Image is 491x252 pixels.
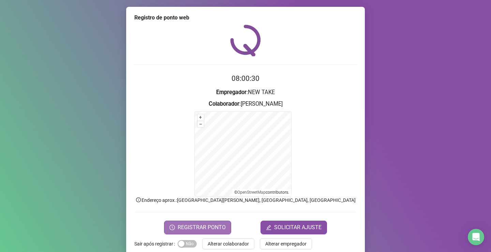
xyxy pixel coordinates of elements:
[135,197,142,203] span: info-circle
[202,238,254,249] button: Alterar colaborador
[197,114,204,121] button: +
[208,240,249,248] span: Alterar colaborador
[266,225,271,230] span: edit
[468,229,484,245] div: Open Intercom Messenger
[134,196,357,204] p: Endereço aprox. : [GEOGRAPHIC_DATA][PERSON_NAME], [GEOGRAPHIC_DATA], [GEOGRAPHIC_DATA]
[178,223,226,232] span: REGISTRAR PONTO
[134,238,178,249] label: Sair após registrar
[169,225,175,230] span: clock-circle
[237,190,266,195] a: OpenStreetMap
[234,190,289,195] li: © contributors.
[274,223,322,232] span: SOLICITAR AJUSTE
[134,14,357,22] div: Registro de ponto web
[197,121,204,128] button: –
[230,25,261,56] img: QRPoint
[134,88,357,97] h3: : NEW TAKE
[216,89,247,95] strong: Empregador
[232,74,259,83] time: 08:00:30
[209,101,239,107] strong: Colaborador
[265,240,307,248] span: Alterar empregador
[260,238,312,249] button: Alterar empregador
[134,100,357,108] h3: : [PERSON_NAME]
[164,221,231,234] button: REGISTRAR PONTO
[261,221,327,234] button: editSOLICITAR AJUSTE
